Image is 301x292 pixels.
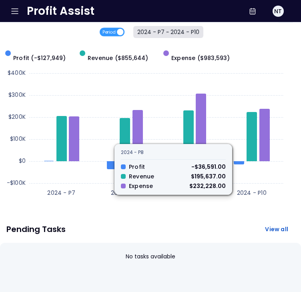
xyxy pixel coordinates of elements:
[111,189,139,197] text: 2024 - P8
[8,91,26,99] text: $300K
[102,28,116,36] span: Period
[133,26,203,38] button: 2024 - P7 ~ 2024 - P10
[7,179,26,187] text: -$100K
[6,246,295,267] div: No tasks available
[274,7,282,15] span: NT
[237,189,267,197] text: 2024 - P10
[8,113,26,121] text: $200K
[13,54,66,62] span: Profit (-$127,949)
[174,189,202,197] text: 2024 - P9
[6,225,66,233] p: Pending Tasks
[10,135,26,143] text: $100K
[265,225,288,233] span: View all
[171,54,230,62] span: Expense ($983,593)
[8,69,26,77] text: $400K
[19,157,26,165] text: $0
[88,54,148,62] span: Revenue ($855,644)
[27,4,94,18] span: Profit Assist
[10,6,20,16] button: Open side bar
[259,222,295,236] button: View all
[47,189,75,197] text: 2024 - P7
